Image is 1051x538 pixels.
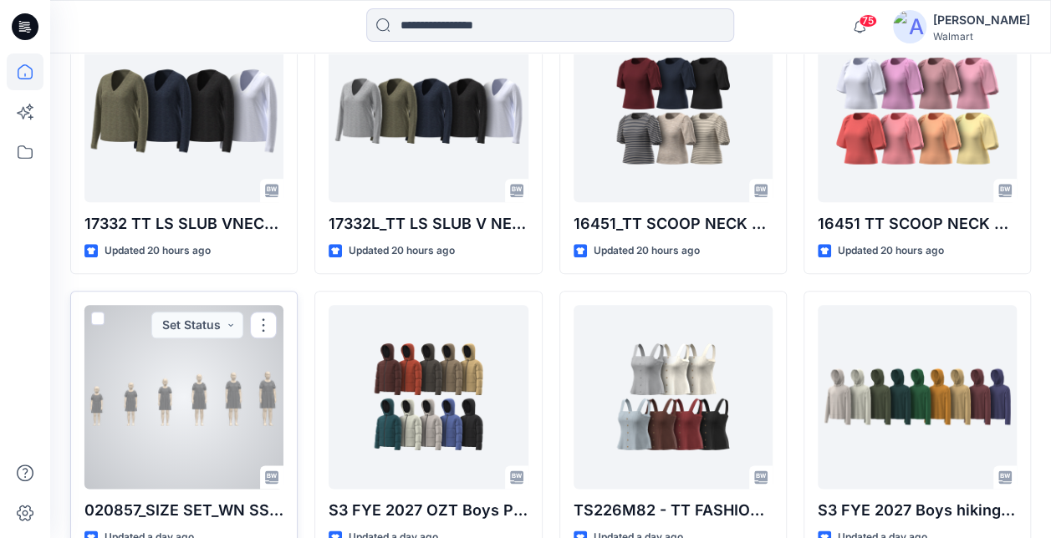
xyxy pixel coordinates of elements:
[818,305,1017,489] a: S3 FYE 2027 Boys hiking shirt Raglan Slv
[933,10,1030,30] div: [PERSON_NAME]
[838,242,944,260] p: Updated 20 hours ago
[329,212,528,236] p: 17332L_TT LS SLUB V NECK TEE
[818,212,1017,236] p: 16451 TT SCOOP NECK PUFF SS TEE
[84,499,283,522] p: 020857_SIZE SET_WN SS SMOCKED WAIST DR
[329,18,528,202] a: 17332L_TT LS SLUB V NECK TEE
[893,10,926,43] img: avatar
[818,499,1017,522] p: S3 FYE 2027 Boys hiking shirt Raglan Slv
[84,18,283,202] a: 17332 TT LS SLUB VNECK TEE
[574,18,773,202] a: 16451_TT SCOOP NECK PUFF SS TEE
[574,499,773,522] p: TS226M82 - TT FASHION LINEN TANK - REDESIGN - NO ELASTIC
[818,18,1017,202] a: 16451 TT SCOOP NECK PUFF SS TEE
[329,305,528,489] a: S3 FYE 2027 OZT Boys Puffer
[84,305,283,489] a: 020857_SIZE SET_WN SS SMOCKED WAIST DR
[84,212,283,236] p: 17332 TT LS SLUB VNECK TEE
[859,14,877,28] span: 75
[349,242,455,260] p: Updated 20 hours ago
[105,242,211,260] p: Updated 20 hours ago
[574,305,773,489] a: TS226M82 - TT FASHION LINEN TANK - REDESIGN - NO ELASTIC
[594,242,700,260] p: Updated 20 hours ago
[933,30,1030,43] div: Walmart
[574,212,773,236] p: 16451_TT SCOOP NECK PUFF SS TEE
[329,499,528,522] p: S3 FYE 2027 OZT Boys Puffer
